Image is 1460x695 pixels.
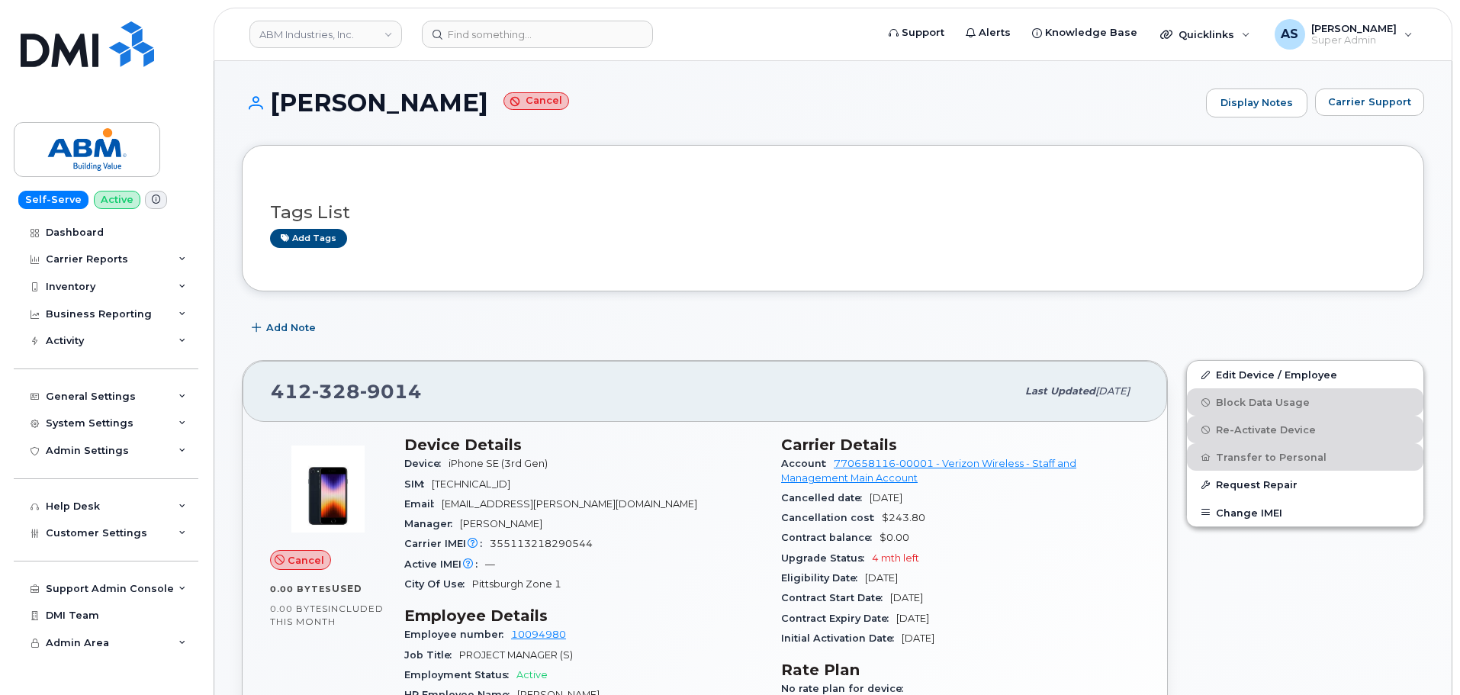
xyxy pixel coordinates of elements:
a: 10094980 [511,629,566,640]
span: Carrier Support [1328,95,1411,109]
span: used [332,583,362,594]
span: [DATE] [896,613,929,624]
span: No rate plan for device [781,683,911,694]
span: Pittsburgh Zone 1 [472,578,561,590]
span: Job Title [404,649,459,661]
span: Employee number [404,629,511,640]
h3: Employee Details [404,607,763,625]
span: Account [781,458,834,469]
h3: Device Details [404,436,763,454]
span: 355113218290544 [490,538,593,549]
h1: [PERSON_NAME] [242,89,1198,116]
span: Contract balance [781,532,880,543]
small: Cancel [503,92,569,110]
span: Carrier IMEI [404,538,490,549]
span: Cancellation cost [781,512,882,523]
span: Cancel [288,553,324,568]
a: Add tags [270,229,347,248]
span: Add Note [266,320,316,335]
span: Manager [404,518,460,529]
img: image20231002-3703462-1angbar.jpeg [282,443,374,535]
button: Block Data Usage [1187,388,1423,416]
span: [DATE] [870,492,902,504]
button: Request Repair [1187,471,1423,498]
span: [DATE] [890,592,923,603]
h3: Carrier Details [781,436,1140,454]
span: 9014 [360,380,422,403]
span: 4 mth left [872,552,919,564]
span: iPhone SE (3rd Gen) [449,458,548,469]
span: [PERSON_NAME] [460,518,542,529]
span: [EMAIL_ADDRESS][PERSON_NAME][DOMAIN_NAME] [442,498,697,510]
span: Active IMEI [404,558,485,570]
h3: Tags List [270,203,1396,222]
a: Display Notes [1206,88,1307,117]
span: [DATE] [1095,385,1130,397]
span: 0.00 Bytes [270,603,328,614]
span: Email [404,498,442,510]
button: Add Note [242,314,329,342]
span: [DATE] [902,632,934,644]
span: [TECHNICAL_ID] [432,478,510,490]
span: Cancelled date [781,492,870,504]
a: Edit Device / Employee [1187,361,1423,388]
span: Last updated [1025,385,1095,397]
span: Eligibility Date [781,572,865,584]
span: $0.00 [880,532,909,543]
span: Contract Start Date [781,592,890,603]
span: Initial Activation Date [781,632,902,644]
span: Employment Status [404,669,516,681]
span: SIM [404,478,432,490]
span: PROJECT MANAGER (S) [459,649,573,661]
span: 412 [271,380,422,403]
span: 328 [312,380,360,403]
button: Carrier Support [1315,88,1424,116]
button: Transfer to Personal [1187,443,1423,471]
span: Device [404,458,449,469]
span: City Of Use [404,578,472,590]
span: $243.80 [882,512,925,523]
span: 0.00 Bytes [270,584,332,594]
span: Contract Expiry Date [781,613,896,624]
a: 770658116-00001 - Verizon Wireless - Staff and Management Main Account [781,458,1076,483]
span: Re-Activate Device [1216,424,1316,436]
span: Active [516,669,548,681]
span: Upgrade Status [781,552,872,564]
button: Re-Activate Device [1187,416,1423,443]
span: — [485,558,495,570]
h3: Rate Plan [781,661,1140,679]
span: [DATE] [865,572,898,584]
button: Change IMEI [1187,499,1423,526]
